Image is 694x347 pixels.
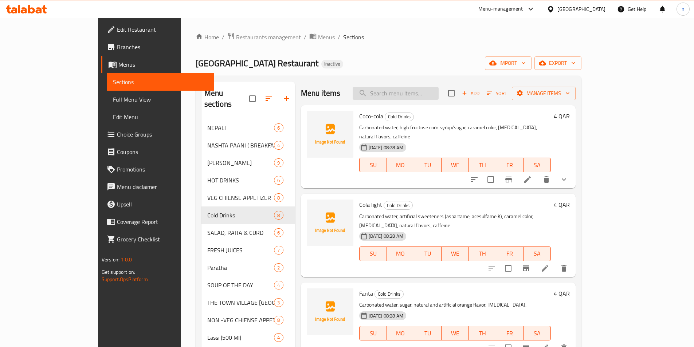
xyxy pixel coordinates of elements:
span: Full Menu View [113,95,208,104]
button: SA [524,158,551,172]
a: Menus [101,56,214,73]
span: 8 [274,317,283,324]
span: FR [499,328,521,339]
span: Sections [343,33,364,42]
span: MO [390,248,411,259]
div: REHDI WALA KHANA JARUR KHAKE JANA [207,158,274,167]
span: FRESH JUICES [207,246,274,255]
button: WE [442,326,469,340]
a: Support.OpsPlatform [102,275,148,284]
a: Choice Groups [101,126,214,143]
div: Menu-management [478,5,523,13]
span: Manage items [518,89,570,98]
div: Lassi (500 Ml)4 [201,329,295,346]
span: Cold Drinks [385,113,413,121]
a: Coupons [101,143,214,161]
span: SA [526,328,548,339]
span: Add item [459,88,482,99]
span: [PERSON_NAME] [207,158,274,167]
span: TH [472,328,493,339]
button: MO [387,158,414,172]
div: items [274,141,283,150]
button: WE [442,247,469,261]
span: Coco-cola [359,111,383,122]
div: items [274,333,283,342]
button: SU [359,247,387,261]
button: TU [414,326,442,340]
div: Inactive [321,60,343,68]
span: WE [444,160,466,170]
span: Sections [113,78,208,86]
button: Branch-specific-item [517,260,535,277]
span: NON -VEG CHIENSE APPETIZER [207,316,274,324]
span: Select to update [483,172,498,187]
h2: Menu items [301,88,341,99]
div: NEPALI6 [201,119,295,137]
h2: Menu sections [204,88,249,110]
a: Upsell [101,196,214,213]
span: SOUP OF THE DAY [207,281,274,289]
a: Menu disclaimer [101,178,214,196]
div: items [274,246,283,255]
span: Version: [102,255,119,264]
span: NASHTA PAANI ( BREAKFAST ) [207,141,274,150]
div: [PERSON_NAME]9 [201,154,295,171]
button: TU [414,247,442,261]
span: WE [444,248,466,259]
a: Restaurants management [227,32,301,42]
div: NON -VEG CHIENSE APPETIZER8 [201,311,295,329]
span: 3 [274,299,283,306]
button: TH [469,158,496,172]
span: SALAD, RAITA & CURD [207,228,274,237]
button: export [534,56,581,70]
button: Manage items [512,87,576,100]
h6: 4 QAR [554,288,570,299]
span: 6 [274,177,283,184]
button: Sort [485,88,509,99]
div: items [274,158,283,167]
span: SU [362,248,384,259]
span: 2 [274,264,283,271]
span: SU [362,160,384,170]
div: items [274,316,283,324]
span: Lassi (500 Ml) [207,333,274,342]
button: SA [524,247,551,261]
span: Restaurants management [236,33,301,42]
div: SALAD, RAITA & CURD6 [201,224,295,241]
span: Sort [487,89,507,98]
span: FR [499,160,521,170]
div: Paratha2 [201,259,295,276]
button: SU [359,158,387,172]
p: Carbonated water, sugar, natural and artificial orange flavor, [MEDICAL_DATA], [359,300,551,309]
span: Cola light [359,199,382,210]
button: SA [524,326,551,340]
p: Carbonated water, artificial sweeteners (aspartame, acesulfame K), caramel color, [MEDICAL_DATA],... [359,212,551,230]
a: Menus [309,32,335,42]
span: [DATE] 08:28 AM [366,312,406,319]
nav: breadcrumb [196,32,581,42]
span: Sort items [482,88,512,99]
span: TU [417,160,439,170]
span: Cold Drinks [375,290,403,298]
span: Menus [118,60,208,69]
span: NEPALI [207,123,274,132]
button: WE [442,158,469,172]
button: delete [538,171,555,188]
a: Coverage Report [101,213,214,230]
li: / [222,33,224,42]
li: / [338,33,340,42]
span: export [540,59,576,68]
a: Edit Restaurant [101,21,214,38]
span: Select to update [501,261,516,276]
span: Add [461,89,481,98]
button: SU [359,326,387,340]
div: Cold Drinks [384,201,413,210]
div: items [274,123,283,132]
span: Edit Restaurant [117,25,208,34]
div: items [274,176,283,185]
